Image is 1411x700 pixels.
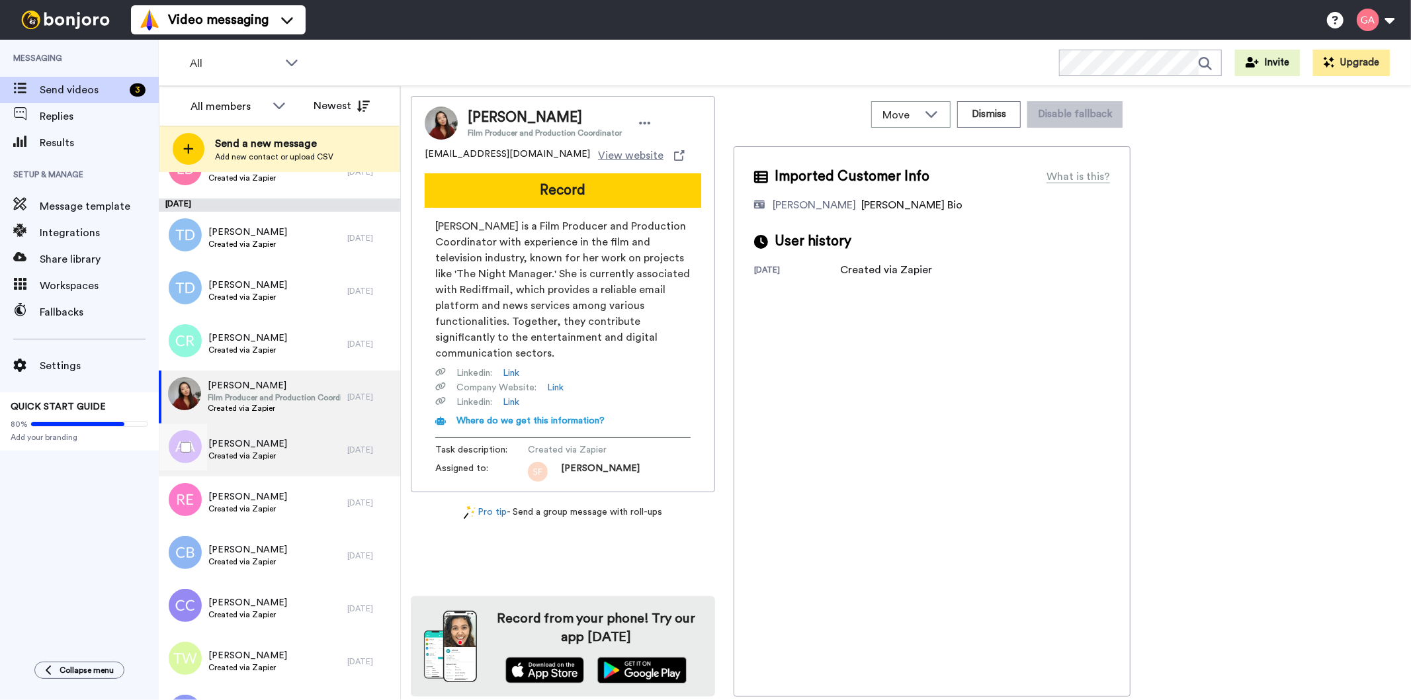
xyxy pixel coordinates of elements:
[347,339,394,349] div: [DATE]
[561,462,640,482] span: [PERSON_NAME]
[159,198,400,212] div: [DATE]
[168,377,201,410] img: dfe7cd89-ad78-4aa5-a0fc-0101e7e07f20.jpg
[597,657,687,683] img: playstore
[208,279,287,292] span: [PERSON_NAME]
[208,392,341,403] span: Film Producer and Production Coordinator
[468,108,622,128] span: [PERSON_NAME]
[347,445,394,455] div: [DATE]
[435,218,691,361] span: [PERSON_NAME] is a Film Producer and Production Coordinator with experience in the film and telev...
[40,198,159,214] span: Message template
[208,649,287,662] span: [PERSON_NAME]
[208,173,287,183] span: Created via Zapier
[773,197,856,213] div: [PERSON_NAME]
[40,304,159,320] span: Fallbacks
[208,490,287,503] span: [PERSON_NAME]
[435,462,528,482] span: Assigned to:
[528,443,654,457] span: Created via Zapier
[208,239,287,249] span: Created via Zapier
[347,550,394,561] div: [DATE]
[40,109,159,124] span: Replies
[208,609,287,620] span: Created via Zapier
[598,148,685,163] a: View website
[347,656,394,667] div: [DATE]
[503,396,519,409] a: Link
[208,662,287,673] span: Created via Zapier
[1313,50,1390,76] button: Upgrade
[1027,101,1123,128] button: Disable fallback
[208,543,287,556] span: [PERSON_NAME]
[11,419,28,429] span: 80%
[1235,50,1300,76] button: Invite
[11,432,148,443] span: Add your branding
[503,367,519,380] a: Link
[456,396,492,409] span: Linkedin :
[208,379,341,392] span: [PERSON_NAME]
[40,278,159,294] span: Workspaces
[40,358,159,374] span: Settings
[169,589,202,622] img: cc.png
[208,345,287,355] span: Created via Zapier
[468,128,622,138] span: Film Producer and Production Coordinator
[598,148,663,163] span: View website
[40,225,159,241] span: Integrations
[40,251,159,267] span: Share library
[775,232,851,251] span: User history
[190,56,278,71] span: All
[347,603,394,614] div: [DATE]
[1047,169,1110,185] div: What is this?
[208,403,341,414] span: Created via Zapier
[464,505,476,519] img: magic-wand.svg
[347,392,394,402] div: [DATE]
[208,331,287,345] span: [PERSON_NAME]
[60,665,114,676] span: Collapse menu
[208,226,287,239] span: [PERSON_NAME]
[456,381,536,394] span: Company Website :
[169,218,202,251] img: td.png
[169,271,202,304] img: td.png
[957,101,1021,128] button: Dismiss
[425,173,701,208] button: Record
[456,367,492,380] span: Linkedin :
[505,657,584,683] img: appstore
[16,11,115,29] img: bj-logo-header-white.svg
[215,152,333,162] span: Add new contact or upload CSV
[168,11,269,29] span: Video messaging
[130,83,146,97] div: 3
[208,556,287,567] span: Created via Zapier
[456,416,605,425] span: Where do we get this information?
[208,596,287,609] span: [PERSON_NAME]
[169,324,202,357] img: cr.png
[139,9,160,30] img: vm-color.svg
[425,148,590,163] span: [EMAIL_ADDRESS][DOMAIN_NAME]
[215,136,333,152] span: Send a new message
[347,167,394,177] div: [DATE]
[754,265,840,278] div: [DATE]
[40,135,159,151] span: Results
[464,505,507,519] a: Pro tip
[425,107,458,140] img: Image of Sherlene Ding
[191,99,266,114] div: All members
[34,662,124,679] button: Collapse menu
[490,609,702,646] h4: Record from your phone! Try our app [DATE]
[304,93,380,119] button: Newest
[882,107,918,123] span: Move
[11,402,106,412] span: QUICK START GUIDE
[547,381,564,394] a: Link
[169,483,202,516] img: re.png
[861,200,962,210] span: [PERSON_NAME] Bio
[775,167,929,187] span: Imported Customer Info
[208,503,287,514] span: Created via Zapier
[347,286,394,296] div: [DATE]
[411,505,715,519] div: - Send a group message with roll-ups
[169,536,202,569] img: cb.png
[424,611,477,682] img: download
[208,451,287,461] span: Created via Zapier
[840,262,932,278] div: Created via Zapier
[208,437,287,451] span: [PERSON_NAME]
[208,292,287,302] span: Created via Zapier
[347,498,394,508] div: [DATE]
[40,82,124,98] span: Send videos
[528,462,548,482] img: sf.png
[169,642,202,675] img: tw.png
[347,233,394,243] div: [DATE]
